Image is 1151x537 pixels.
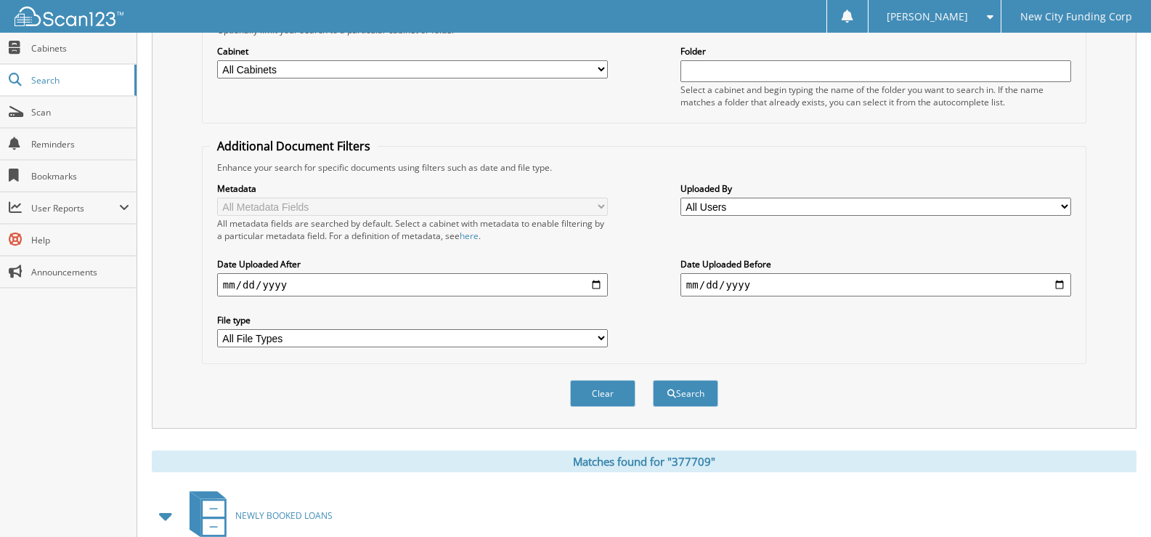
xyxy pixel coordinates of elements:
label: File type [217,314,608,326]
span: Announcements [31,266,129,278]
input: end [680,273,1071,296]
label: Uploaded By [680,182,1071,195]
a: here [460,230,479,242]
label: Date Uploaded After [217,258,608,270]
button: Search [653,380,718,407]
div: Enhance your search for specific documents using filters such as date and file type. [210,161,1078,174]
div: Matches found for "377709" [152,451,1136,472]
label: Date Uploaded Before [680,258,1071,270]
span: Help [31,234,129,246]
span: [PERSON_NAME] [887,12,968,21]
span: User Reports [31,202,119,214]
div: All metadata fields are searched by default. Select a cabinet with metadata to enable filtering b... [217,217,608,242]
button: Clear [570,380,635,407]
legend: Additional Document Filters [210,138,378,154]
span: Cabinets [31,42,129,54]
label: Cabinet [217,45,608,57]
span: New City Funding Corp [1020,12,1132,21]
span: NEWLY BOOKED LOANS [235,509,333,522]
input: start [217,273,608,296]
label: Folder [680,45,1071,57]
img: scan123-logo-white.svg [15,7,123,26]
span: Scan [31,106,129,118]
label: Metadata [217,182,608,195]
div: Select a cabinet and begin typing the name of the folder you want to search in. If the name match... [680,84,1071,108]
span: Search [31,74,127,86]
iframe: Chat Widget [1078,467,1151,537]
span: Bookmarks [31,170,129,182]
span: Reminders [31,138,129,150]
